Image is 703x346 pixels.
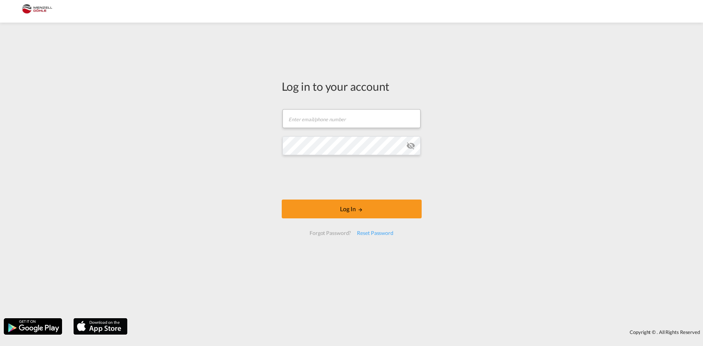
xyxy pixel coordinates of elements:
[307,226,354,240] div: Forgot Password?
[354,226,396,240] div: Reset Password
[131,326,703,338] div: Copyright © . All Rights Reserved
[282,109,421,128] input: Enter email/phone number
[406,141,415,150] md-icon: icon-eye-off
[3,317,63,335] img: google.png
[295,163,409,192] iframe: reCAPTCHA
[282,78,422,94] div: Log in to your account
[282,200,422,218] button: LOGIN
[73,317,128,335] img: apple.png
[11,3,62,20] img: 5c2b1670644e11efba44c1e626d722bd.JPG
